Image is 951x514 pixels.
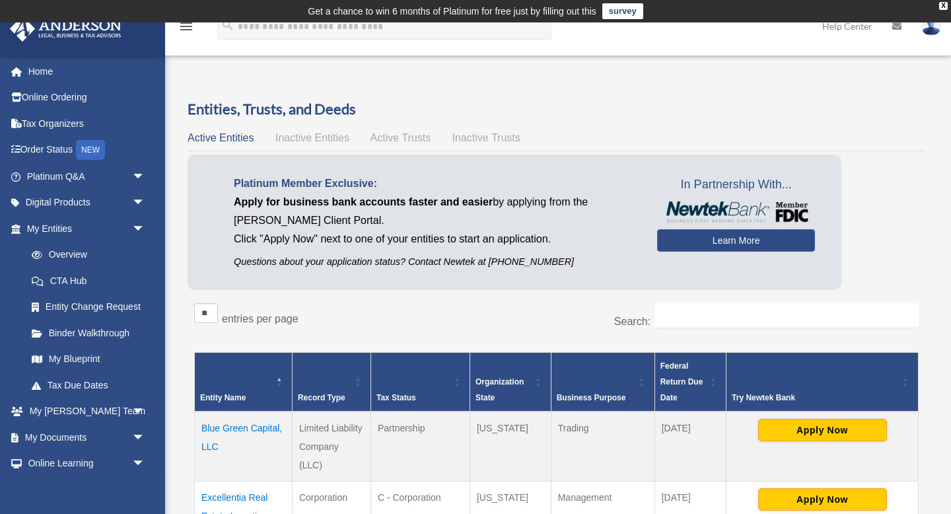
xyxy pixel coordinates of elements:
a: survey [602,3,643,19]
button: Apply Now [758,488,887,511]
img: User Pic [921,17,941,36]
span: arrow_drop_down [132,163,158,190]
i: search [221,18,235,32]
span: Active Entities [188,132,254,143]
a: Home [9,58,165,85]
h3: Entities, Trusts, and Deeds [188,99,925,120]
th: Entity Name: Activate to invert sorting [195,352,293,412]
img: NewtekBankLogoSM.png [664,202,808,223]
td: [US_STATE] [470,412,551,482]
td: Partnership [370,412,470,482]
a: My Blueprint [18,346,158,373]
span: Organization State [475,377,524,402]
th: Business Purpose: Activate to sort [551,352,654,412]
span: arrow_drop_down [132,398,158,425]
span: arrow_drop_down [132,190,158,217]
th: Tax Status: Activate to sort [370,352,470,412]
label: entries per page [222,313,299,324]
a: Tax Organizers [9,110,165,137]
span: Tax Status [376,393,416,402]
span: Entity Name [200,393,246,402]
span: Apply for business bank accounts faster and easier [234,196,493,207]
a: My [PERSON_NAME] Teamarrow_drop_down [9,398,165,425]
a: Platinum Q&Aarrow_drop_down [9,163,165,190]
a: Binder Walkthrough [18,320,158,346]
td: Limited Liability Company (LLC) [292,412,370,482]
a: Entity Change Request [18,294,158,320]
a: menu [178,23,194,34]
label: Search: [614,316,651,327]
p: Questions about your application status? Contact Newtek at [PHONE_NUMBER] [234,254,637,270]
p: Click "Apply Now" next to one of your entities to start an application. [234,230,637,248]
th: Organization State: Activate to sort [470,352,551,412]
span: Active Trusts [370,132,431,143]
span: Business Purpose [557,393,626,402]
a: Online Learningarrow_drop_down [9,451,165,477]
img: Anderson Advisors Platinum Portal [6,16,125,42]
a: Digital Productsarrow_drop_down [9,190,165,216]
span: arrow_drop_down [132,451,158,478]
td: Blue Green Capital, LLC [195,412,293,482]
span: Inactive Entities [275,132,349,143]
span: Inactive Trusts [452,132,520,143]
a: My Documentsarrow_drop_down [9,424,165,451]
th: Federal Return Due Date: Activate to sort [654,352,726,412]
span: arrow_drop_down [132,215,158,242]
a: Online Ordering [9,85,165,111]
a: Learn More [657,229,815,252]
a: Order StatusNEW [9,137,165,164]
span: In Partnership With... [657,174,815,196]
p: by applying from the [PERSON_NAME] Client Portal. [234,193,637,230]
th: Record Type: Activate to sort [292,352,370,412]
td: Trading [551,412,654,482]
div: Get a chance to win 6 months of Platinum for free just by filling out this [308,3,596,19]
a: CTA Hub [18,268,158,294]
button: Apply Now [758,419,887,441]
a: My Entitiesarrow_drop_down [9,215,158,242]
a: Tax Due Dates [18,372,158,398]
div: close [939,2,948,10]
div: NEW [76,140,105,160]
th: Try Newtek Bank : Activate to sort [726,352,919,412]
span: Record Type [298,393,345,402]
p: Platinum Member Exclusive: [234,174,637,193]
span: arrow_drop_down [132,424,158,451]
span: Federal Return Due Date [660,361,703,402]
i: menu [178,18,194,34]
div: Try Newtek Bank [732,390,898,406]
td: [DATE] [654,412,726,482]
a: Overview [18,242,152,268]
